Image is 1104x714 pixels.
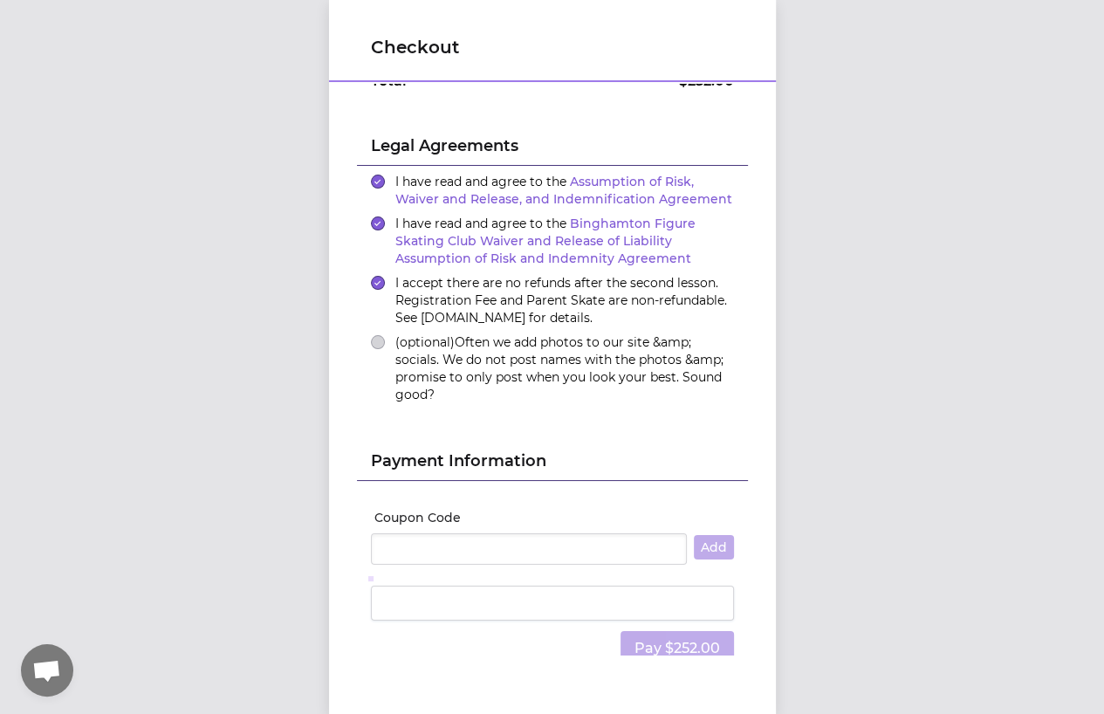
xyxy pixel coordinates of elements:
[395,216,696,266] a: Binghamton Figure Skating Club Waiver and Release of Liability Assumption of Risk and Indemnity A...
[395,334,455,350] span: (optional)
[395,333,734,403] label: Often we add photos to our site &amp; socials. We do not post names with the photos &amp; promise...
[371,134,734,165] h2: Legal Agreements
[374,509,734,526] label: Coupon Code
[382,594,723,611] iframe: Secure card payment input frame
[395,274,734,326] label: I accept there are no refunds after the second lesson. Registration Fee and Parent Skate are non-...
[694,535,734,560] button: Add
[395,216,696,266] span: I have read and agree to the
[21,644,73,697] div: Open chat
[371,449,734,480] h2: Payment Information
[371,35,734,59] h1: Checkout
[395,174,732,207] span: I have read and agree to the
[621,631,734,666] button: Pay $252.00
